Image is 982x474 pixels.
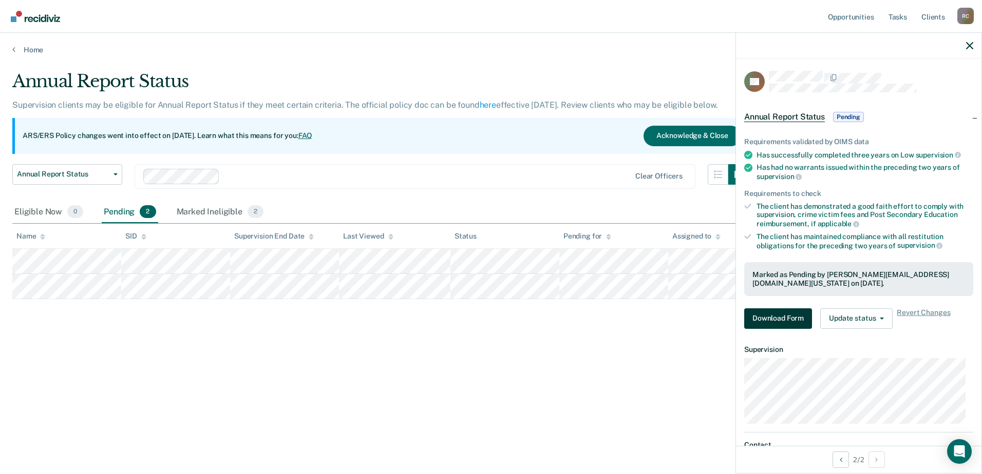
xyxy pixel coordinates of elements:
div: Eligible Now [12,201,85,224]
div: Last Viewed [343,232,393,241]
div: Pending for [563,232,611,241]
div: Status [455,232,477,241]
div: Annual Report StatusPending [736,101,981,133]
a: Navigate to form link [744,308,816,329]
a: Home [12,45,970,54]
a: here [480,100,496,110]
a: FAQ [298,131,313,140]
span: 2 [140,205,156,219]
button: Next Opportunity [868,451,885,468]
div: SID [125,232,146,241]
div: Requirements to check [744,189,973,198]
div: Has successfully completed three years on Low [757,150,973,160]
div: Name [16,232,45,241]
div: The client has demonstrated a good faith effort to comply with supervision, crime victim fees and... [757,202,973,228]
span: Annual Report Status [744,112,825,122]
span: applicable [818,220,859,228]
div: Open Intercom Messenger [947,439,972,464]
div: Pending [102,201,158,224]
span: 2 [248,205,263,219]
span: supervision [916,151,961,159]
dt: Supervision [744,345,973,354]
span: supervision [757,172,802,181]
div: Marked Ineligible [175,201,266,224]
button: Download Form [744,308,812,329]
div: Supervision End Date [234,232,314,241]
span: supervision [897,241,942,249]
div: R C [957,8,974,24]
button: Previous Opportunity [833,451,849,468]
div: Has had no warrants issued within the preceding two years of [757,163,973,181]
div: Assigned to [672,232,721,241]
div: The client has maintained compliance with all restitution obligations for the preceding two years of [757,232,973,250]
span: Annual Report Status [17,170,109,179]
p: ARS/ERS Policy changes went into effect on [DATE]. Learn what this means for you: [23,131,312,141]
p: Supervision clients may be eligible for Annual Report Status if they meet certain criteria. The o... [12,100,717,110]
button: Update status [820,308,893,329]
div: Annual Report Status [12,71,749,100]
div: Clear officers [635,172,683,181]
dt: Contact [744,441,973,449]
img: Recidiviz [11,11,60,22]
span: Pending [833,112,864,122]
div: 2 / 2 [736,446,981,473]
button: Acknowledge & Close [644,126,741,146]
span: 0 [67,205,83,219]
div: Requirements validated by OIMS data [744,137,973,146]
button: Profile dropdown button [957,8,974,24]
span: Revert Changes [897,308,950,329]
div: Marked as Pending by [PERSON_NAME][EMAIL_ADDRESS][DOMAIN_NAME][US_STATE] on [DATE]. [752,270,965,288]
